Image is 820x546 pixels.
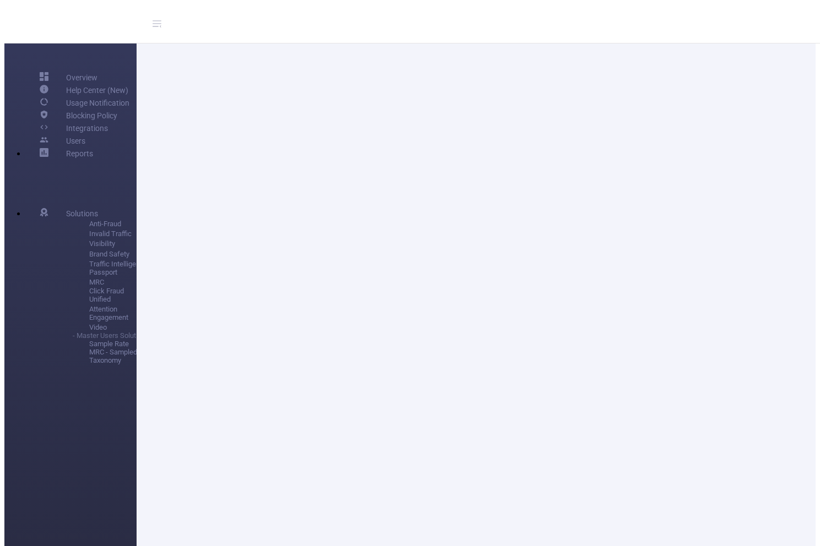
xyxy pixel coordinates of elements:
a: Usage Notification [40,96,129,109]
span: Blocking Policy [66,111,117,120]
span: Taxonomy [89,356,177,364]
a: Integrations [40,122,108,134]
span: Integrations [66,124,108,133]
a: Overview [40,71,97,84]
a: Help Center (New) [40,84,128,96]
span: Sample Rate [89,340,177,348]
a: Blocking Policy [40,109,117,122]
a: Reports [66,148,93,159]
span: Passport [89,268,177,276]
span: Solutions [66,209,98,218]
span: Overview [66,73,97,82]
span: Video [89,321,115,331]
span: MRC [89,276,112,286]
span: Unified [89,295,177,303]
span: Anti-Fraud [89,220,177,228]
li: - Master Users Solutions - [32,331,161,340]
span: Reports [66,149,93,158]
span: Usage Notification [66,99,129,107]
span: Invalid Traffic [89,228,139,238]
span: Traffic Intelligence [89,258,155,268]
span: Users [66,136,85,145]
a: Users [40,134,85,147]
span: MRC - Sampled [89,348,177,356]
span: Engagement [89,313,177,321]
span: Brand Safety [89,248,137,258]
span: Click Fraud [89,287,177,295]
span: Attention [89,303,125,313]
span: Visibility [89,238,123,248]
span: Help Center (New) [66,86,128,95]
